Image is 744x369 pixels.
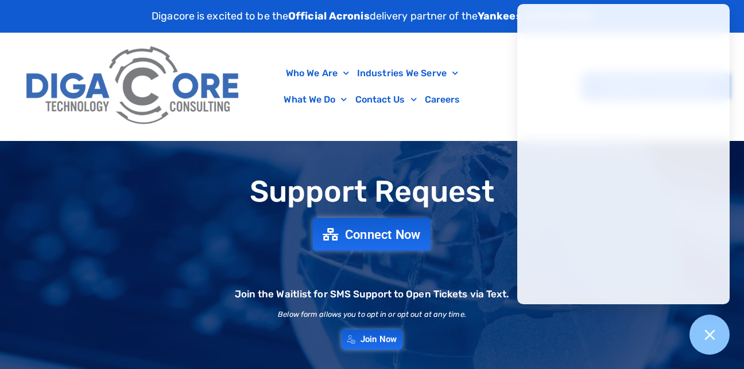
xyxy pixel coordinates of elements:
strong: Yankees [478,10,522,22]
a: Careers [421,87,464,113]
a: What We Do [280,87,351,113]
p: Digacore is excited to be the delivery partner of the . [152,9,592,24]
span: Join Now [361,335,397,344]
a: Contact Us [351,87,421,113]
strong: Official Acronis [288,10,370,22]
iframe: Chatgenie Messenger [517,4,730,304]
nav: Menu [253,60,491,113]
span: Connect Now [345,228,421,241]
a: Join Now [342,329,402,350]
h2: Below form allows you to opt in or opt out at any time. [278,311,466,318]
a: Industries We Serve [353,60,462,87]
a: Connect Now [313,218,431,250]
img: Digacore Logo [20,38,247,135]
a: Who We Are [282,60,353,87]
h1: Support Request [6,175,738,208]
h2: Join the Waitlist for SMS Support to Open Tickets via Text. [235,289,510,299]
